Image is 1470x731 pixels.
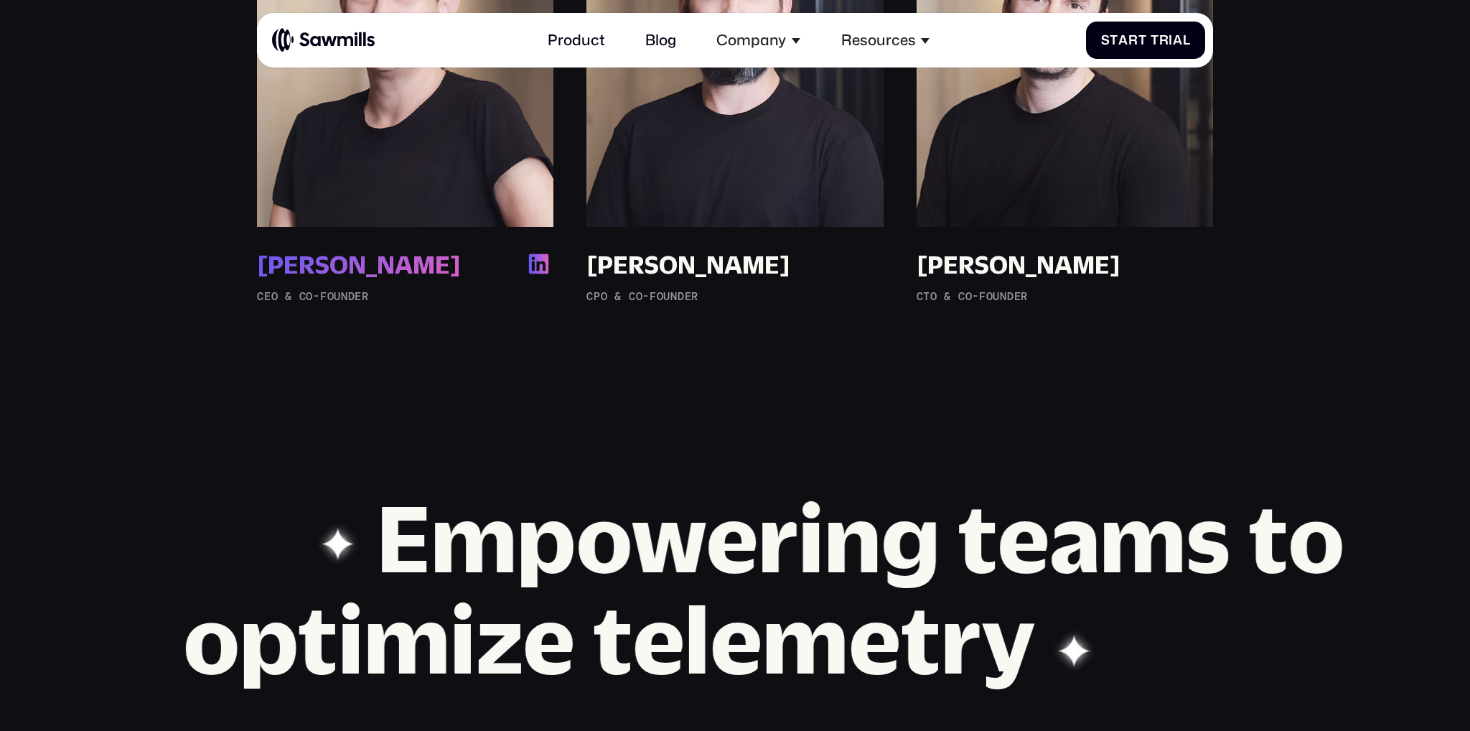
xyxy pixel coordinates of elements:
div: Empowering teams to [310,488,1410,589]
div: CEO & Co-Founder [257,290,553,303]
a: Product [536,20,616,60]
div: Resources [841,32,916,50]
div: Company [716,32,786,50]
span: i [1169,32,1173,48]
div: CTO & Co-Founder [917,290,1213,303]
a: Blog [635,20,688,60]
span: r [1128,32,1138,48]
span: t [1138,32,1147,48]
span: S [1101,32,1110,48]
div: Company [706,20,812,60]
span: t [1110,32,1118,48]
div: Resources [830,20,941,60]
span: l [1183,32,1191,48]
span: T [1151,32,1159,48]
a: StartTrial [1086,22,1205,59]
span: r [1159,32,1169,48]
span: a [1118,32,1128,48]
span: a [1173,32,1183,48]
div: [PERSON_NAME] [257,249,461,279]
div: CPO & Co-Founder [586,290,883,303]
div: optimize telemetry [117,589,1102,690]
